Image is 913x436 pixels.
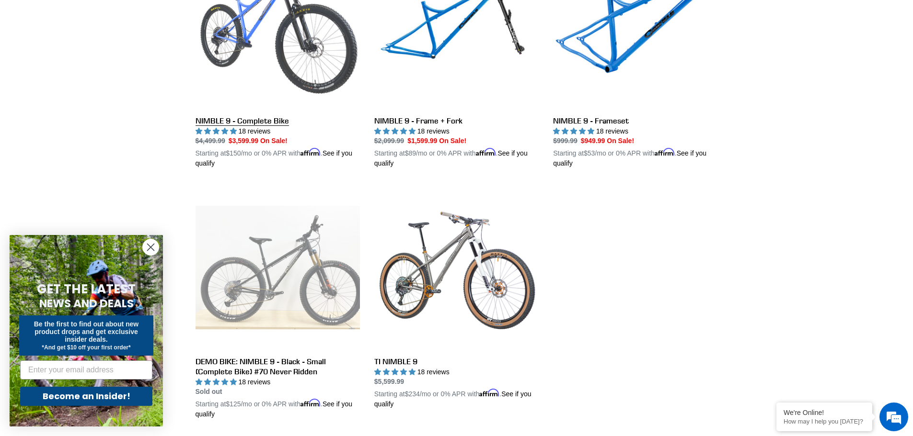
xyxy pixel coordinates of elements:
button: Close dialog [142,239,159,256]
span: *And get $10 off your first order* [42,344,130,351]
span: Be the first to find out about new product drops and get exclusive insider deals. [34,320,139,343]
span: NEWS AND DEALS [39,296,134,311]
button: Become an Insider! [20,387,152,406]
p: How may I help you today? [784,418,865,425]
span: GET THE LATEST [37,280,136,298]
input: Enter your email address [20,360,152,380]
div: We're Online! [784,409,865,416]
